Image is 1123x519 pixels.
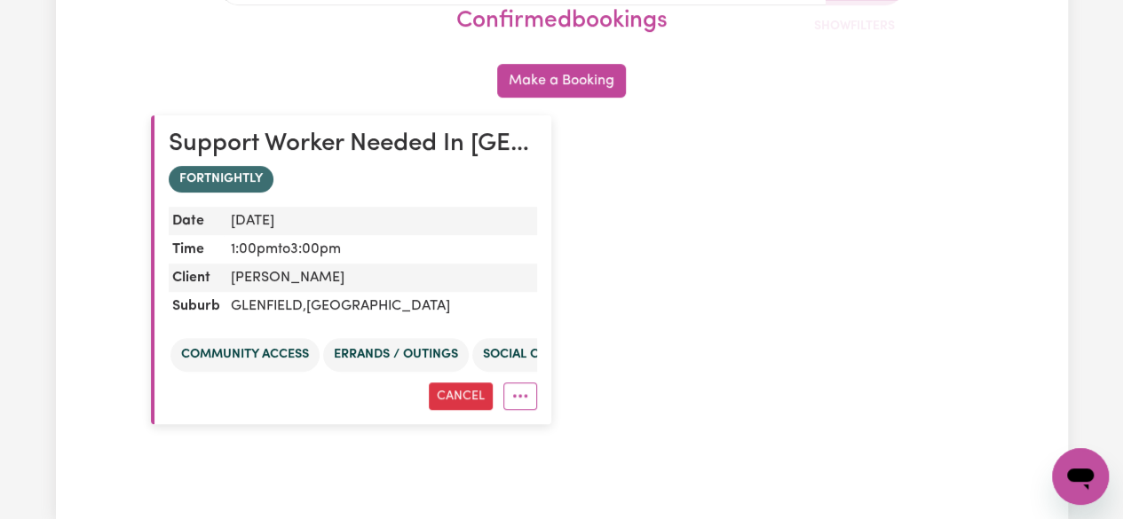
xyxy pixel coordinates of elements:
li: Social companionship [472,338,645,372]
li: Errands / Outings [323,338,469,372]
dd: [PERSON_NAME] [224,263,537,292]
button: Cancel [429,382,493,410]
dt: Client [169,263,224,292]
dd: [DATE] [224,207,537,235]
dd: GLENFIELD , [GEOGRAPHIC_DATA] [224,292,537,320]
dd: 1:00pm to 3:00pm [224,235,537,263]
dt: Time [169,235,224,263]
span: FORTNIGHTLY [169,166,273,193]
button: Make a Booking [497,64,626,98]
li: Community access [170,338,320,372]
h2: Support Worker Needed In Glenfield, NSW [169,130,537,160]
dt: Suburb [169,292,224,320]
iframe: Button to launch messaging window [1052,448,1109,505]
h2: confirmed bookings [158,7,966,35]
dt: Date [169,207,224,235]
div: FORTNIGHTLY booking [169,166,537,193]
button: More options [503,382,537,410]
